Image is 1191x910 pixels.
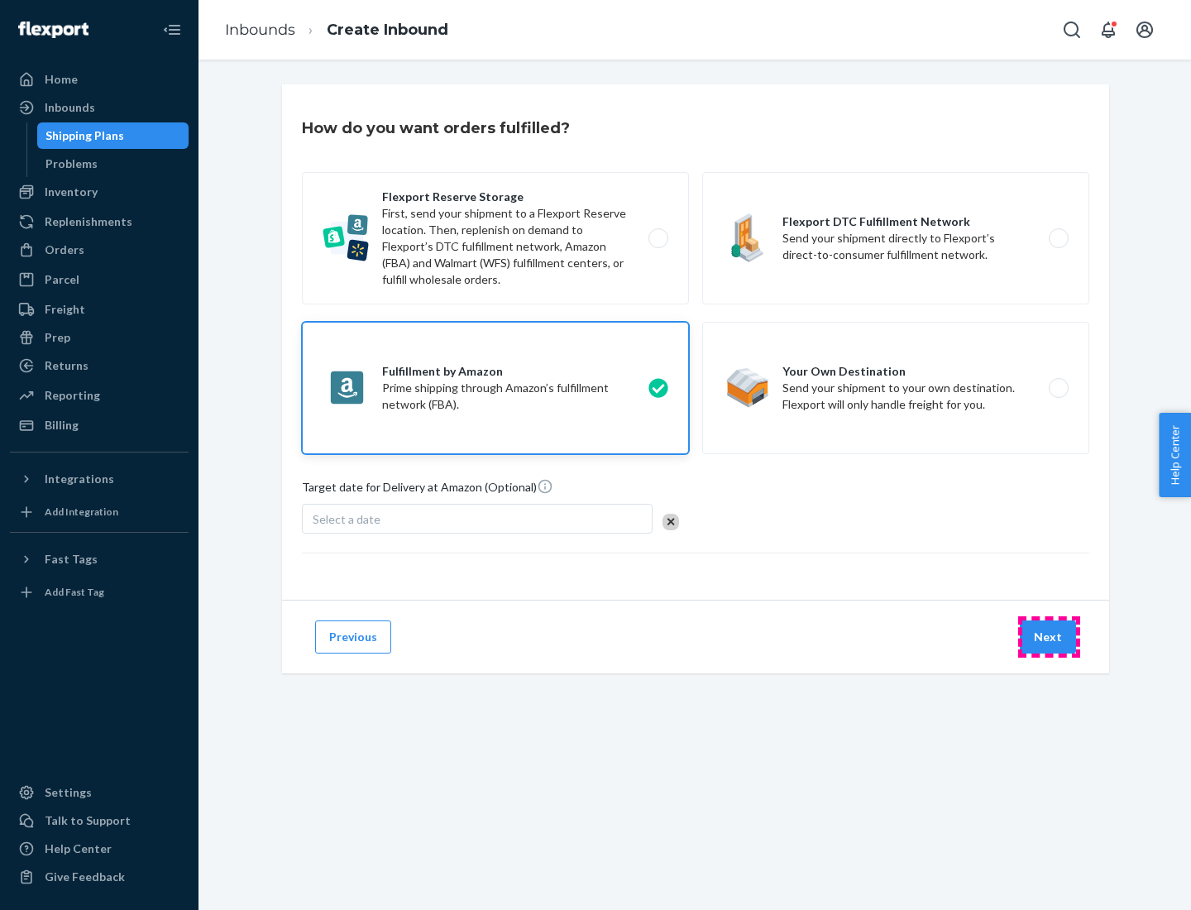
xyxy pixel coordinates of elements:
[10,352,189,379] a: Returns
[302,478,553,502] span: Target date for Delivery at Amazon (Optional)
[315,620,391,654] button: Previous
[45,812,131,829] div: Talk to Support
[45,213,132,230] div: Replenishments
[10,296,189,323] a: Freight
[10,208,189,235] a: Replenishments
[302,117,570,139] h3: How do you want orders fulfilled?
[1159,413,1191,497] button: Help Center
[1020,620,1076,654] button: Next
[155,13,189,46] button: Close Navigation
[10,466,189,492] button: Integrations
[10,546,189,572] button: Fast Tags
[45,156,98,172] div: Problems
[45,551,98,568] div: Fast Tags
[45,242,84,258] div: Orders
[45,329,70,346] div: Prep
[313,512,380,526] span: Select a date
[45,184,98,200] div: Inventory
[10,779,189,806] a: Settings
[10,412,189,438] a: Billing
[1055,13,1088,46] button: Open Search Box
[45,585,104,599] div: Add Fast Tag
[10,499,189,525] a: Add Integration
[45,417,79,433] div: Billing
[45,505,118,519] div: Add Integration
[10,237,189,263] a: Orders
[45,784,92,801] div: Settings
[45,99,95,116] div: Inbounds
[212,6,462,55] ol: breadcrumbs
[10,836,189,862] a: Help Center
[1092,13,1125,46] button: Open notifications
[10,94,189,121] a: Inbounds
[37,122,189,149] a: Shipping Plans
[45,127,124,144] div: Shipping Plans
[37,151,189,177] a: Problems
[10,807,189,834] a: Talk to Support
[10,179,189,205] a: Inventory
[1128,13,1161,46] button: Open account menu
[10,324,189,351] a: Prep
[45,271,79,288] div: Parcel
[45,301,85,318] div: Freight
[225,21,295,39] a: Inbounds
[10,579,189,606] a: Add Fast Tag
[10,382,189,409] a: Reporting
[327,21,448,39] a: Create Inbound
[45,471,114,487] div: Integrations
[45,357,88,374] div: Returns
[45,71,78,88] div: Home
[10,266,189,293] a: Parcel
[45,869,125,885] div: Give Feedback
[18,22,88,38] img: Flexport logo
[45,387,100,404] div: Reporting
[10,864,189,890] button: Give Feedback
[10,66,189,93] a: Home
[45,841,112,857] div: Help Center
